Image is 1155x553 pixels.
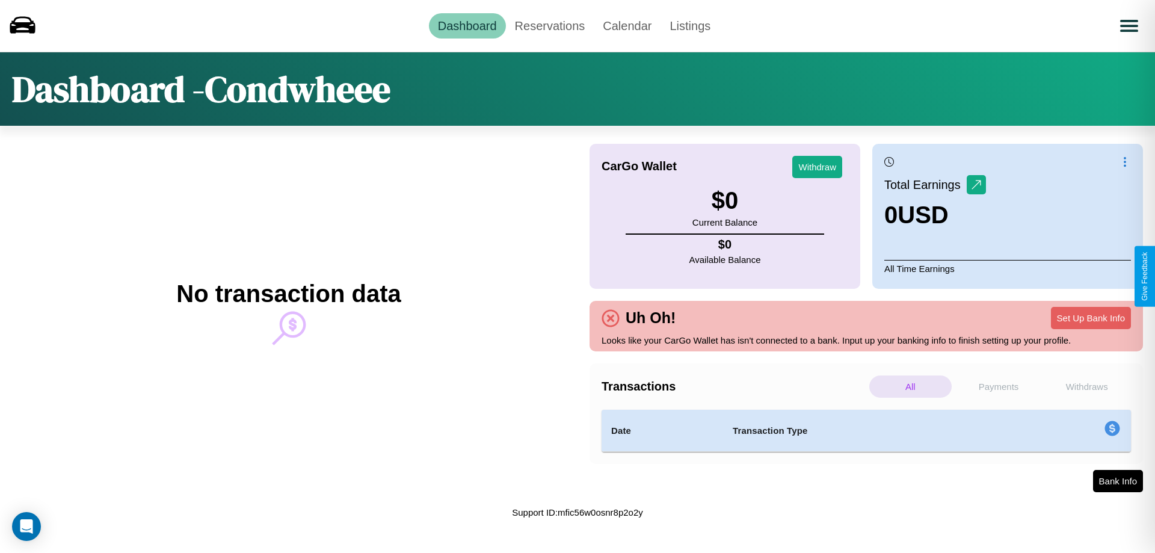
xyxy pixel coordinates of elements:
[506,13,594,39] a: Reservations
[1112,9,1146,43] button: Open menu
[12,512,41,541] div: Open Intercom Messenger
[733,424,1006,438] h4: Transaction Type
[429,13,506,39] a: Dashboard
[512,504,643,521] p: Support ID: mfic56w0osnr8p2o2y
[602,380,866,394] h4: Transactions
[689,252,761,268] p: Available Balance
[12,64,390,114] h1: Dashboard - Condwheee
[661,13,719,39] a: Listings
[1046,375,1128,398] p: Withdraws
[602,410,1131,452] table: simple table
[884,174,967,196] p: Total Earnings
[958,375,1040,398] p: Payments
[602,159,677,173] h4: CarGo Wallet
[176,280,401,307] h2: No transaction data
[689,238,761,252] h4: $ 0
[1051,307,1131,329] button: Set Up Bank Info
[611,424,713,438] h4: Date
[1141,252,1149,301] div: Give Feedback
[602,332,1131,348] p: Looks like your CarGo Wallet has isn't connected to a bank. Input up your banking info to finish ...
[1093,470,1143,492] button: Bank Info
[594,13,661,39] a: Calendar
[620,309,682,327] h4: Uh Oh!
[692,214,757,230] p: Current Balance
[884,202,986,229] h3: 0 USD
[884,260,1131,277] p: All Time Earnings
[869,375,952,398] p: All
[692,187,757,214] h3: $ 0
[792,156,842,178] button: Withdraw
